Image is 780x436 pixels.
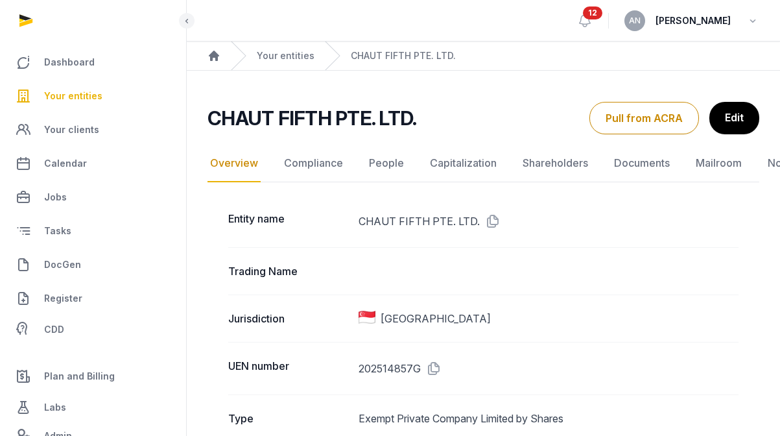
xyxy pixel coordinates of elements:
a: Documents [611,145,672,182]
a: Plan and Billing [10,361,176,392]
dt: Trading Name [228,263,348,279]
dt: Entity name [228,211,348,232]
a: Calendar [10,148,176,179]
span: CDD [44,322,64,337]
span: [GEOGRAPHIC_DATA] [381,311,491,326]
a: Edit [709,102,759,134]
dd: CHAUT FIFTH PTE. LTD. [359,211,739,232]
span: 12 [583,6,602,19]
a: Capitalization [427,145,499,182]
dd: 202514857G [359,358,739,379]
span: Labs [44,400,66,415]
a: Your clients [10,114,176,145]
nav: Tabs [207,145,759,182]
a: Shareholders [520,145,591,182]
span: AN [629,17,641,25]
a: Dashboard [10,47,176,78]
span: Tasks [44,223,71,239]
a: Tasks [10,215,176,247]
button: Pull from ACRA [589,102,699,134]
a: Labs [10,392,176,423]
a: Jobs [10,182,176,213]
a: Register [10,283,176,314]
span: Calendar [44,156,87,171]
button: AN [624,10,645,31]
span: Your entities [44,88,102,104]
dt: UEN number [228,358,348,379]
a: Your entities [257,49,314,62]
a: Overview [207,145,261,182]
a: DocGen [10,249,176,280]
span: [PERSON_NAME] [656,13,731,29]
a: CDD [10,317,176,343]
dd: Exempt Private Company Limited by Shares [359,411,739,426]
a: CHAUT FIFTH PTE. LTD. [351,49,456,62]
a: Compliance [281,145,346,182]
span: Your clients [44,122,99,138]
dt: Type [228,411,348,426]
span: Jobs [44,189,67,205]
a: People [366,145,407,182]
h2: CHAUT FIFTH PTE. LTD. [207,106,416,130]
span: Dashboard [44,54,95,70]
span: Plan and Billing [44,369,115,384]
span: DocGen [44,257,81,272]
dt: Jurisdiction [228,311,348,326]
nav: Breadcrumb [187,42,780,71]
span: Register [44,291,82,306]
a: Mailroom [693,145,744,182]
a: Your entities [10,80,176,112]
